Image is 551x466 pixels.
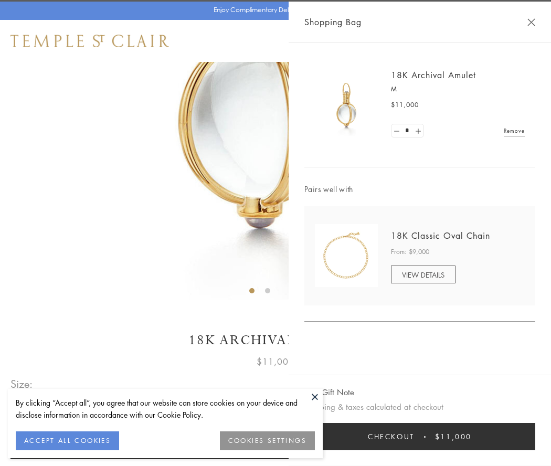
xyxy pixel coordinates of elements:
[527,18,535,26] button: Close Shopping Bag
[391,69,476,81] a: 18K Archival Amulet
[304,386,354,399] button: Add Gift Note
[412,124,423,137] a: Set quantity to 2
[220,431,315,450] button: COOKIES SETTINGS
[435,431,472,442] span: $11,000
[304,15,362,29] span: Shopping Bag
[315,224,378,287] img: N88865-OV18
[10,35,169,47] img: Temple St. Clair
[391,230,490,241] a: 18K Classic Oval Chain
[391,266,455,283] a: VIEW DETAILS
[16,431,119,450] button: ACCEPT ALL COOKIES
[402,270,444,280] span: VIEW DETAILS
[368,431,415,442] span: Checkout
[391,100,419,110] span: $11,000
[504,125,525,136] a: Remove
[391,124,402,137] a: Set quantity to 0
[214,5,333,15] p: Enjoy Complimentary Delivery & Returns
[257,355,294,368] span: $11,000
[315,73,378,136] img: 18K Archival Amulet
[304,400,535,414] p: Shipping & taxes calculated at checkout
[391,247,429,257] span: From: $9,000
[304,183,535,195] span: Pairs well with
[304,423,535,450] button: Checkout $11,000
[16,397,315,421] div: By clicking “Accept all”, you agree that our website can store cookies on your device and disclos...
[10,375,34,393] span: Size:
[391,84,525,94] p: M
[10,331,541,349] h1: 18K Archival Amulet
